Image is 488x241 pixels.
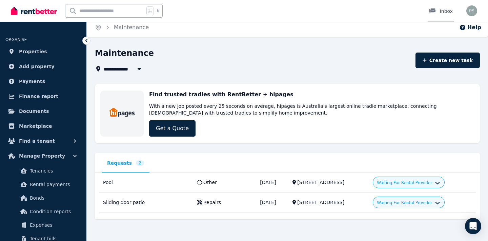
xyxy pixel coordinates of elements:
nav: Breadcrumb [87,18,157,37]
img: RentBetter [11,6,57,16]
div: Inbox [429,8,453,15]
span: Waiting For Rental Provider [377,200,432,205]
a: Condition reports [8,205,78,218]
div: Sliding door patio [103,199,189,206]
span: Finance report [19,92,58,100]
button: Waiting For Rental Provider [377,200,440,205]
button: Help [459,23,481,32]
span: Marketplace [19,122,52,130]
span: Manage Property [19,152,65,160]
p: With a new job posted every 25 seconds on average, hipages is Australia's largest online tradie m... [149,103,474,116]
h1: Maintenance [95,48,154,59]
span: Payments [19,77,45,85]
span: Documents [19,107,49,115]
span: Find a tenant [19,137,55,145]
td: [DATE] [256,173,288,193]
span: Rental payments [30,180,76,188]
button: Create new task [415,53,480,68]
div: Repairs [203,199,221,206]
div: [STREET_ADDRESS] [297,199,365,206]
a: Maintenance [114,24,149,31]
img: Rachel Sutton [466,5,477,16]
span: Add property [19,62,55,71]
a: Rental payments [8,178,78,191]
nav: Tabs [102,160,473,173]
span: Waiting For Rental Provider [377,180,432,185]
a: Get a Quote [149,120,196,137]
img: Trades & Maintenance [109,106,135,119]
a: Documents [5,104,81,118]
span: Bonds [30,194,76,202]
a: Tenancies [8,164,78,178]
button: Find a tenant [5,134,81,148]
a: Properties [5,45,81,58]
a: Bonds [8,191,78,205]
div: Other [203,179,217,186]
button: Manage Property [5,149,81,163]
div: Pool [103,179,189,186]
span: Condition reports [30,207,76,216]
h3: Find trusted tradies with RentBetter + hipages [149,91,293,99]
a: Add property [5,60,81,73]
div: [STREET_ADDRESS] [297,179,365,186]
a: Payments [5,75,81,88]
a: Expenses [8,218,78,232]
button: Waiting For Rental Provider [377,180,440,185]
span: Requests [107,160,132,166]
span: Tenancies [30,167,76,175]
span: 2 [136,160,144,166]
a: Marketplace [5,119,81,133]
td: [DATE] [256,193,288,213]
span: Expenses [30,221,76,229]
span: ORGANISE [5,37,27,42]
span: k [157,8,159,14]
div: Open Intercom Messenger [465,218,481,234]
span: Properties [19,47,47,56]
a: Finance report [5,89,81,103]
